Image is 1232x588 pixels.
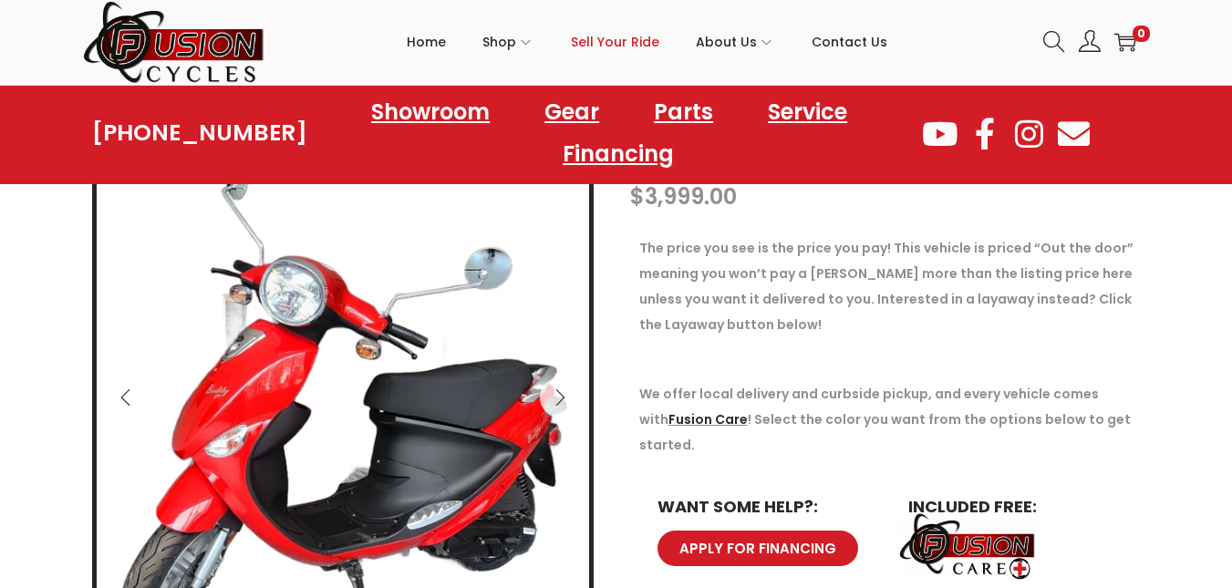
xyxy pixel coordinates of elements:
[1114,31,1136,53] a: 0
[630,181,645,211] span: $
[812,1,887,83] a: Contact Us
[540,377,580,418] button: Next
[407,19,446,65] span: Home
[696,19,757,65] span: About Us
[482,19,516,65] span: Shop
[639,381,1141,458] p: We offer local delivery and curbside pickup, and every vehicle comes with ! Select the color you ...
[679,542,836,555] span: APPLY FOR FINANCING
[812,19,887,65] span: Contact Us
[571,19,659,65] span: Sell Your Ride
[908,499,1123,515] h6: INCLUDED FREE:
[482,1,534,83] a: Shop
[636,91,731,133] a: Parts
[307,91,919,175] nav: Menu
[639,235,1141,337] p: The price you see is the price you pay! This vehicle is priced “Out the door” meaning you won’t p...
[571,1,659,83] a: Sell Your Ride
[106,377,146,418] button: Previous
[696,1,775,83] a: About Us
[750,91,865,133] a: Service
[544,133,692,175] a: Financing
[353,91,508,133] a: Showroom
[668,410,748,428] a: Fusion Care
[657,499,872,515] h6: WANT SOME HELP?:
[657,531,858,566] a: APPLY FOR FINANCING
[407,1,446,83] a: Home
[92,120,307,146] a: [PHONE_NUMBER]
[630,181,737,211] bdi: 3,999.00
[526,91,617,133] a: Gear
[265,1,1030,83] nav: Primary navigation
